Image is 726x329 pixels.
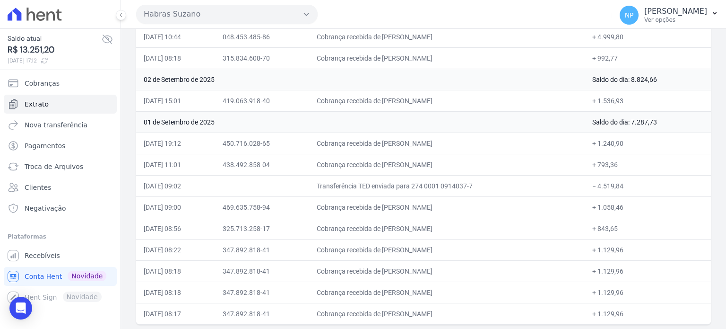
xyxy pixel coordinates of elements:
[585,69,711,90] td: Saldo do dia: 8.824,66
[585,303,711,324] td: + 1.129,96
[644,7,707,16] p: [PERSON_NAME]
[25,272,62,281] span: Conta Hent
[585,260,711,282] td: + 1.129,96
[309,239,585,260] td: Cobrança recebida de [PERSON_NAME]
[215,260,309,282] td: 347.892.818-41
[585,239,711,260] td: + 1.129,96
[215,90,309,111] td: 419.063.918-40
[215,47,309,69] td: 315.834.608-70
[585,282,711,303] td: + 1.129,96
[585,175,711,196] td: − 4.519,84
[136,90,215,111] td: [DATE] 15:01
[585,47,711,69] td: + 992,77
[136,111,585,133] td: 01 de Setembro de 2025
[136,5,318,24] button: Habras Suzano
[215,196,309,218] td: 469.635.758-94
[585,196,711,218] td: + 1.058,46
[68,271,106,281] span: Novidade
[8,231,113,242] div: Plataformas
[4,246,117,265] a: Recebíveis
[25,162,83,171] span: Troca de Arquivos
[215,239,309,260] td: 347.892.818-41
[585,26,711,47] td: + 4.999,80
[215,154,309,175] td: 438.492.858-04
[136,69,585,90] td: 02 de Setembro de 2025
[25,204,66,213] span: Negativação
[25,79,60,88] span: Cobranças
[136,26,215,47] td: [DATE] 10:44
[585,133,711,154] td: + 1.240,90
[215,133,309,154] td: 450.716.028-65
[4,116,117,134] a: Nova transferência
[25,141,65,151] span: Pagamentos
[309,282,585,303] td: Cobrança recebida de [PERSON_NAME]
[136,47,215,69] td: [DATE] 08:18
[4,178,117,197] a: Clientes
[136,282,215,303] td: [DATE] 08:18
[215,218,309,239] td: 325.713.258-17
[136,260,215,282] td: [DATE] 08:18
[585,154,711,175] td: + 793,36
[309,133,585,154] td: Cobrança recebida de [PERSON_NAME]
[25,120,87,130] span: Nova transferência
[4,136,117,155] a: Pagamentos
[215,282,309,303] td: 347.892.818-41
[585,90,711,111] td: + 1.536,93
[215,303,309,324] td: 347.892.818-41
[25,99,49,109] span: Extrato
[309,218,585,239] td: Cobrança recebida de [PERSON_NAME]
[309,303,585,324] td: Cobrança recebida de [PERSON_NAME]
[136,154,215,175] td: [DATE] 11:01
[25,183,51,192] span: Clientes
[4,95,117,114] a: Extrato
[625,12,634,18] span: NP
[9,297,32,320] div: Open Intercom Messenger
[8,44,102,56] span: R$ 13.251,20
[612,2,726,28] button: NP [PERSON_NAME] Ver opções
[4,199,117,218] a: Negativação
[585,218,711,239] td: + 843,65
[136,133,215,154] td: [DATE] 19:12
[309,90,585,111] td: Cobrança recebida de [PERSON_NAME]
[8,34,102,44] span: Saldo atual
[136,175,215,196] td: [DATE] 09:02
[136,196,215,218] td: [DATE] 09:00
[136,239,215,260] td: [DATE] 08:22
[4,74,117,93] a: Cobranças
[309,260,585,282] td: Cobrança recebida de [PERSON_NAME]
[8,56,102,65] span: [DATE] 17:12
[309,47,585,69] td: Cobrança recebida de [PERSON_NAME]
[309,175,585,196] td: Transferência TED enviada para 274 0001 0914037-7
[215,26,309,47] td: 048.453.485-86
[8,74,113,307] nav: Sidebar
[4,267,117,286] a: Conta Hent Novidade
[136,218,215,239] td: [DATE] 08:56
[309,26,585,47] td: Cobrança recebida de [PERSON_NAME]
[25,251,60,260] span: Recebíveis
[309,154,585,175] td: Cobrança recebida de [PERSON_NAME]
[644,16,707,24] p: Ver opções
[309,196,585,218] td: Cobrança recebida de [PERSON_NAME]
[136,303,215,324] td: [DATE] 08:17
[585,111,711,133] td: Saldo do dia: 7.287,73
[4,157,117,176] a: Troca de Arquivos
